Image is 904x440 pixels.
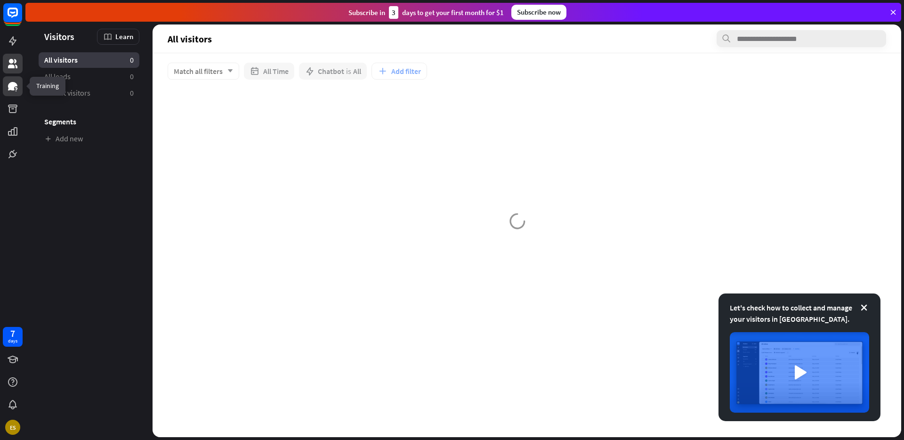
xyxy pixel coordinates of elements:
[730,332,869,413] img: image
[389,6,398,19] div: 3
[44,72,71,81] span: All leads
[348,6,504,19] div: Subscribe in days to get your first month for $1
[130,55,134,65] aside: 0
[39,85,139,101] a: Recent visitors 0
[511,5,566,20] div: Subscribe now
[44,88,90,98] span: Recent visitors
[10,329,15,338] div: 7
[39,131,139,147] a: Add new
[5,420,20,435] div: ES
[44,55,78,65] span: All visitors
[8,338,17,344] div: days
[3,327,23,347] a: 7 days
[115,32,133,41] span: Learn
[130,88,134,98] aside: 0
[8,4,36,32] button: Open LiveChat chat widget
[730,302,869,325] div: Let's check how to collect and manage your visitors in [GEOGRAPHIC_DATA].
[44,31,74,42] span: Visitors
[39,69,139,84] a: All leads 0
[130,72,134,81] aside: 0
[39,117,139,126] h3: Segments
[168,33,212,44] span: All visitors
